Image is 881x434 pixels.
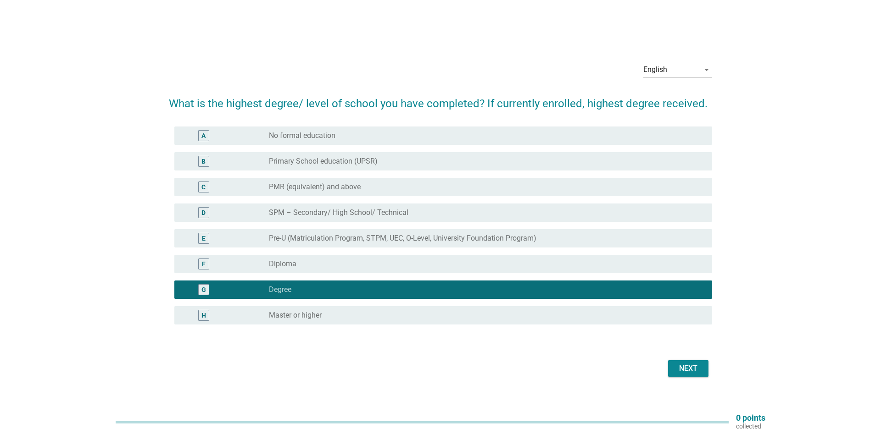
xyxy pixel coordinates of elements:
[643,66,667,74] div: English
[269,131,335,140] label: No formal education
[701,64,712,75] i: arrow_drop_down
[269,182,361,192] label: PMR (equivalent) and above
[201,156,206,166] div: B
[269,311,322,320] label: Master or higher
[201,182,206,192] div: C
[736,422,765,430] p: collected
[201,310,206,320] div: H
[202,233,206,243] div: E
[269,234,536,243] label: Pre-U (Matriculation Program, STPM, UEC, O-Level, University Foundation Program)
[269,285,291,294] label: Degree
[675,363,701,374] div: Next
[201,208,206,217] div: D
[201,285,206,294] div: G
[169,86,712,112] h2: What is the highest degree/ level of school you have completed? If currently enrolled, highest de...
[668,360,708,377] button: Next
[269,259,296,269] label: Diploma
[736,414,765,422] p: 0 points
[269,208,408,217] label: SPM – Secondary/ High School/ Technical
[202,259,206,269] div: F
[201,131,206,140] div: A
[269,157,378,166] label: Primary School education (UPSR)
